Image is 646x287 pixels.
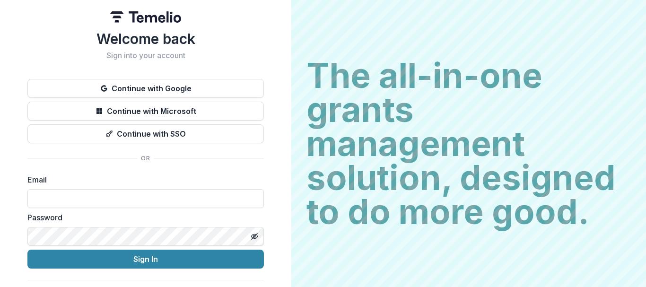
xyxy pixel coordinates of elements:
[110,11,181,23] img: Temelio
[27,212,258,223] label: Password
[27,51,264,60] h2: Sign into your account
[27,30,264,47] h1: Welcome back
[27,174,258,185] label: Email
[27,124,264,143] button: Continue with SSO
[27,102,264,121] button: Continue with Microsoft
[27,250,264,269] button: Sign In
[27,79,264,98] button: Continue with Google
[247,229,262,244] button: Toggle password visibility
